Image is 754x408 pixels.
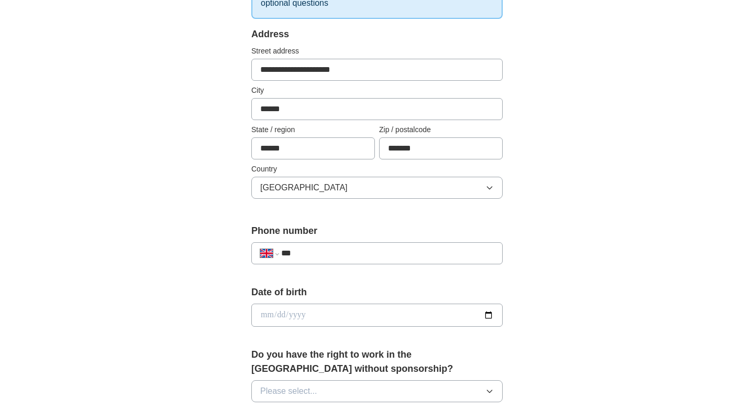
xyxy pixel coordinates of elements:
label: Country [251,164,503,175]
button: [GEOGRAPHIC_DATA] [251,177,503,199]
button: Please select... [251,380,503,402]
span: [GEOGRAPHIC_DATA] [260,181,348,194]
label: Phone number [251,224,503,238]
span: Please select... [260,385,317,398]
label: Zip / postalcode [379,124,503,135]
label: Do you have the right to work in the [GEOGRAPHIC_DATA] without sponsorship? [251,348,503,376]
label: Date of birth [251,285,503,299]
div: Address [251,27,503,41]
label: State / region [251,124,375,135]
label: Street address [251,46,503,57]
label: City [251,85,503,96]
